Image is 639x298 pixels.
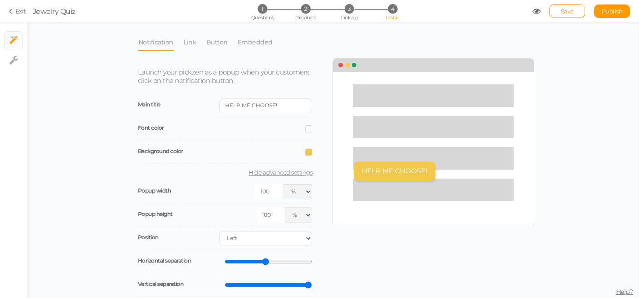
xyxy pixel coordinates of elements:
span: Linking [341,14,357,21]
span: Help? [616,288,633,296]
a: Hide advanced settings [138,169,313,176]
li: Link [183,34,206,51]
span: 4 [388,4,397,13]
a: Link [183,34,197,51]
a: Notification [138,34,174,51]
div: Jewelry Quiz [33,6,75,17]
span: Questions [251,14,274,21]
span: Popup height [138,210,173,217]
span: Publish [602,8,623,15]
li: 3 Linking [328,4,370,13]
span: Popup width [138,187,171,194]
span: 1 [257,4,267,13]
li: 2 Products [285,4,327,13]
span: 2 [301,4,311,13]
span: Launch your pickzen as a popup when your customers click on the notification button. [138,68,309,85]
li: 1 Questions [241,4,283,13]
span: Main title [138,101,160,108]
span: Font color [138,124,164,131]
div: Save [549,4,585,18]
span: Products [295,14,316,21]
a: Button [206,34,228,51]
span: Horizontal separation [138,257,191,264]
li: 4 Install [372,4,413,13]
a: Exit [9,7,26,16]
span: Background color [138,148,183,154]
li: Notification [138,34,183,51]
span: Position [138,234,159,241]
li: Button [206,34,237,51]
li: Embedded [237,34,282,51]
span: Install [386,14,399,21]
span: 3 [345,4,354,13]
span: Save [561,8,574,15]
a: Embedded [237,34,273,51]
button: HELP ME CHOOSE! [354,162,435,181]
span: Vertical separation [138,280,184,287]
